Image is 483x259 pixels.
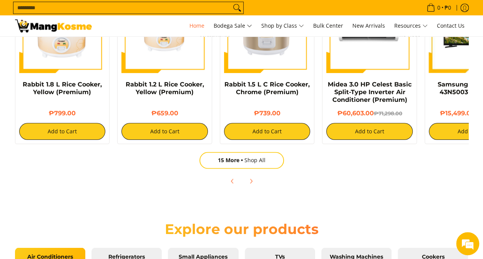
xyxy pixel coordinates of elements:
[326,123,413,140] button: Add to Cart
[373,110,402,116] del: ₱71,298.00
[436,5,442,10] span: 0
[186,15,208,36] a: Home
[15,19,92,32] img: Mang Kosme: Your Home Appliances Warehouse Sale Partner!
[130,220,353,237] h2: Explore our products
[352,22,385,29] span: New Arrivals
[242,173,259,189] button: Next
[40,43,129,53] div: Chat with us now
[443,5,452,10] span: ₱0
[100,15,468,36] nav: Main Menu
[121,123,208,140] button: Add to Cart
[390,15,432,36] a: Resources
[261,21,304,31] span: Shop by Class
[19,123,106,140] button: Add to Cart
[433,15,468,36] a: Contact Us
[257,15,308,36] a: Shop by Class
[309,15,347,36] a: Bulk Center
[224,110,310,117] h6: ₱739.00
[199,152,284,169] a: 15 MoreShop All
[218,156,244,164] span: 15 More
[126,4,144,22] div: Minimize live chat window
[313,22,343,29] span: Bulk Center
[121,110,208,117] h6: ₱659.00
[224,123,310,140] button: Add to Cart
[437,22,465,29] span: Contact Us
[125,81,204,96] a: Rabbit 1.2 L Rice Cooker, Yellow (Premium)
[328,81,412,103] a: Midea 3.0 HP Celest Basic Split-Type Inverter Air Conditioner (Premium)
[189,22,204,29] span: Home
[224,81,310,96] a: Rabbit 1.5 L C Rice Cooker, Chrome (Premium)
[214,21,252,31] span: Bodega Sale
[19,110,106,117] h6: ₱799.00
[224,173,241,189] button: Previous
[394,21,428,31] span: Resources
[349,15,389,36] a: New Arrivals
[424,3,453,12] span: •
[45,80,106,157] span: We're online!
[231,2,243,13] button: Search
[23,81,102,96] a: Rabbit 1.8 L Rice Cooker, Yellow (Premium)
[4,175,146,202] textarea: Type your message and hit 'Enter'
[326,110,413,117] h6: ₱60,603.00
[210,15,256,36] a: Bodega Sale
